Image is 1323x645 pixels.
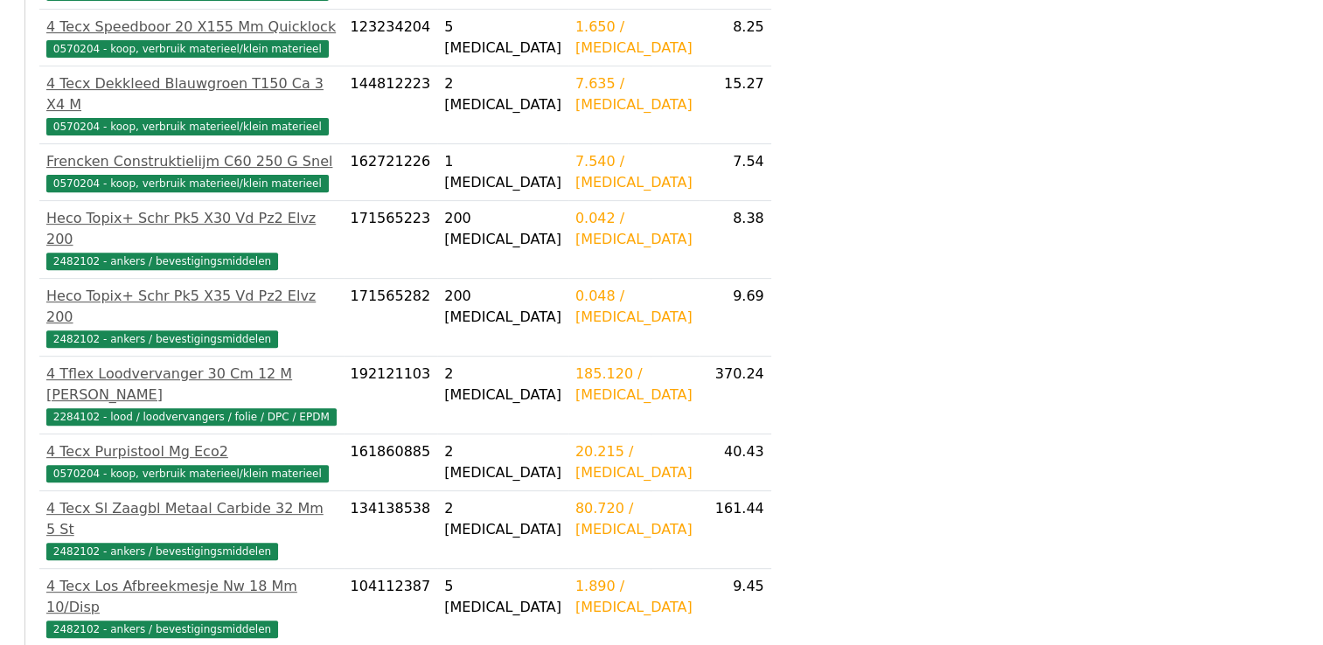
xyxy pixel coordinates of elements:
[46,498,337,561] a: 4 Tecx Sl Zaagbl Metaal Carbide 32 Mm 5 St2482102 - ankers / bevestigingsmiddelen
[344,434,438,491] td: 161860885
[444,364,561,406] div: 2 [MEDICAL_DATA]
[46,286,337,349] a: Heco Topix+ Schr Pk5 X35 Vd Pz2 Elvz 2002482102 - ankers / bevestigingsmiddelen
[46,118,329,135] span: 0570204 - koop, verbruik materieel/klein materieel
[344,491,438,569] td: 134138538
[575,441,693,483] div: 20.215 / [MEDICAL_DATA]
[46,286,337,328] div: Heco Topix+ Schr Pk5 X35 Vd Pz2 Elvz 200
[46,576,337,639] a: 4 Tecx Los Afbreekmesje Nw 18 Mm 10/Disp2482102 - ankers / bevestigingsmiddelen
[46,621,278,638] span: 2482102 - ankers / bevestigingsmiddelen
[46,408,337,426] span: 2284102 - lood / loodvervangers / folie / DPC / EPDM
[46,175,329,192] span: 0570204 - koop, verbruik materieel/klein materieel
[575,73,693,115] div: 7.635 / [MEDICAL_DATA]
[46,364,337,427] a: 4 Tflex Loodvervanger 30 Cm 12 M [PERSON_NAME]2284102 - lood / loodvervangers / folie / DPC / EPDM
[46,253,278,270] span: 2482102 - ankers / bevestigingsmiddelen
[575,17,693,59] div: 1.650 / [MEDICAL_DATA]
[700,10,771,66] td: 8.25
[344,201,438,279] td: 171565223
[444,286,561,328] div: 200 [MEDICAL_DATA]
[444,208,561,250] div: 200 [MEDICAL_DATA]
[46,151,337,172] div: Frencken Construktielijm C60 250 G Snel
[344,144,438,201] td: 162721226
[444,576,561,618] div: 5 [MEDICAL_DATA]
[46,208,337,271] a: Heco Topix+ Schr Pk5 X30 Vd Pz2 Elvz 2002482102 - ankers / bevestigingsmiddelen
[700,144,771,201] td: 7.54
[46,17,337,59] a: 4 Tecx Speedboor 20 X155 Mm Quicklock0570204 - koop, verbruik materieel/klein materieel
[344,10,438,66] td: 123234204
[700,357,771,434] td: 370.24
[344,66,438,144] td: 144812223
[46,73,337,115] div: 4 Tecx Dekkleed Blauwgroen T150 Ca 3 X4 M
[575,151,693,193] div: 7.540 / [MEDICAL_DATA]
[444,17,561,59] div: 5 [MEDICAL_DATA]
[700,279,771,357] td: 9.69
[46,364,337,406] div: 4 Tflex Loodvervanger 30 Cm 12 M [PERSON_NAME]
[46,73,337,136] a: 4 Tecx Dekkleed Blauwgroen T150 Ca 3 X4 M0570204 - koop, verbruik materieel/klein materieel
[46,330,278,348] span: 2482102 - ankers / bevestigingsmiddelen
[46,208,337,250] div: Heco Topix+ Schr Pk5 X30 Vd Pz2 Elvz 200
[700,201,771,279] td: 8.38
[700,491,771,569] td: 161.44
[575,498,693,540] div: 80.720 / [MEDICAL_DATA]
[46,441,337,462] div: 4 Tecx Purpistool Mg Eco2
[700,66,771,144] td: 15.27
[46,543,278,560] span: 2482102 - ankers / bevestigingsmiddelen
[46,17,337,38] div: 4 Tecx Speedboor 20 X155 Mm Quicklock
[46,40,329,58] span: 0570204 - koop, verbruik materieel/klein materieel
[700,434,771,491] td: 40.43
[575,286,693,328] div: 0.048 / [MEDICAL_DATA]
[444,498,561,540] div: 2 [MEDICAL_DATA]
[344,357,438,434] td: 192121103
[575,364,693,406] div: 185.120 / [MEDICAL_DATA]
[444,441,561,483] div: 2 [MEDICAL_DATA]
[46,465,329,482] span: 0570204 - koop, verbruik materieel/klein materieel
[46,151,337,193] a: Frencken Construktielijm C60 250 G Snel0570204 - koop, verbruik materieel/klein materieel
[344,279,438,357] td: 171565282
[575,208,693,250] div: 0.042 / [MEDICAL_DATA]
[444,151,561,193] div: 1 [MEDICAL_DATA]
[46,441,337,483] a: 4 Tecx Purpistool Mg Eco20570204 - koop, verbruik materieel/klein materieel
[575,576,693,618] div: 1.890 / [MEDICAL_DATA]
[46,576,337,618] div: 4 Tecx Los Afbreekmesje Nw 18 Mm 10/Disp
[46,498,337,540] div: 4 Tecx Sl Zaagbl Metaal Carbide 32 Mm 5 St
[444,73,561,115] div: 2 [MEDICAL_DATA]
